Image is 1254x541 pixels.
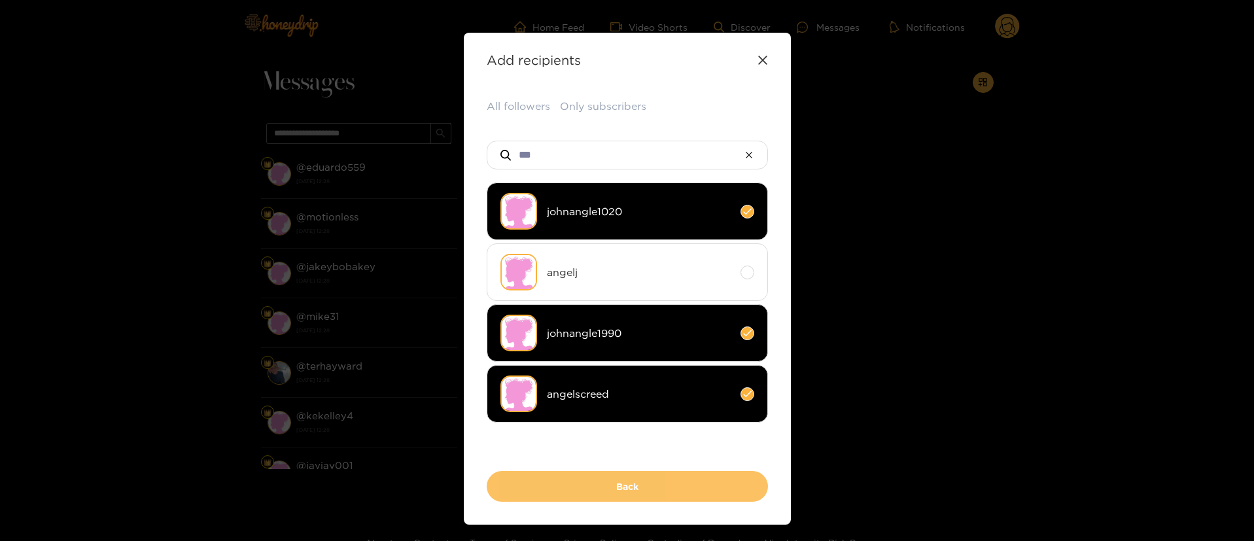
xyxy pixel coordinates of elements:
span: angelscreed [547,387,731,402]
img: no-avatar.png [500,315,537,351]
strong: Add recipients [487,52,581,67]
button: Only subscribers [560,99,646,114]
img: no-avatar.png [500,254,537,290]
img: no-avatar.png [500,193,537,230]
span: johnangle1990 [547,326,731,341]
button: All followers [487,99,550,114]
img: no-avatar.png [500,375,537,412]
span: angelj [547,265,731,280]
span: johnangle1020 [547,204,731,219]
button: Back [487,471,768,502]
